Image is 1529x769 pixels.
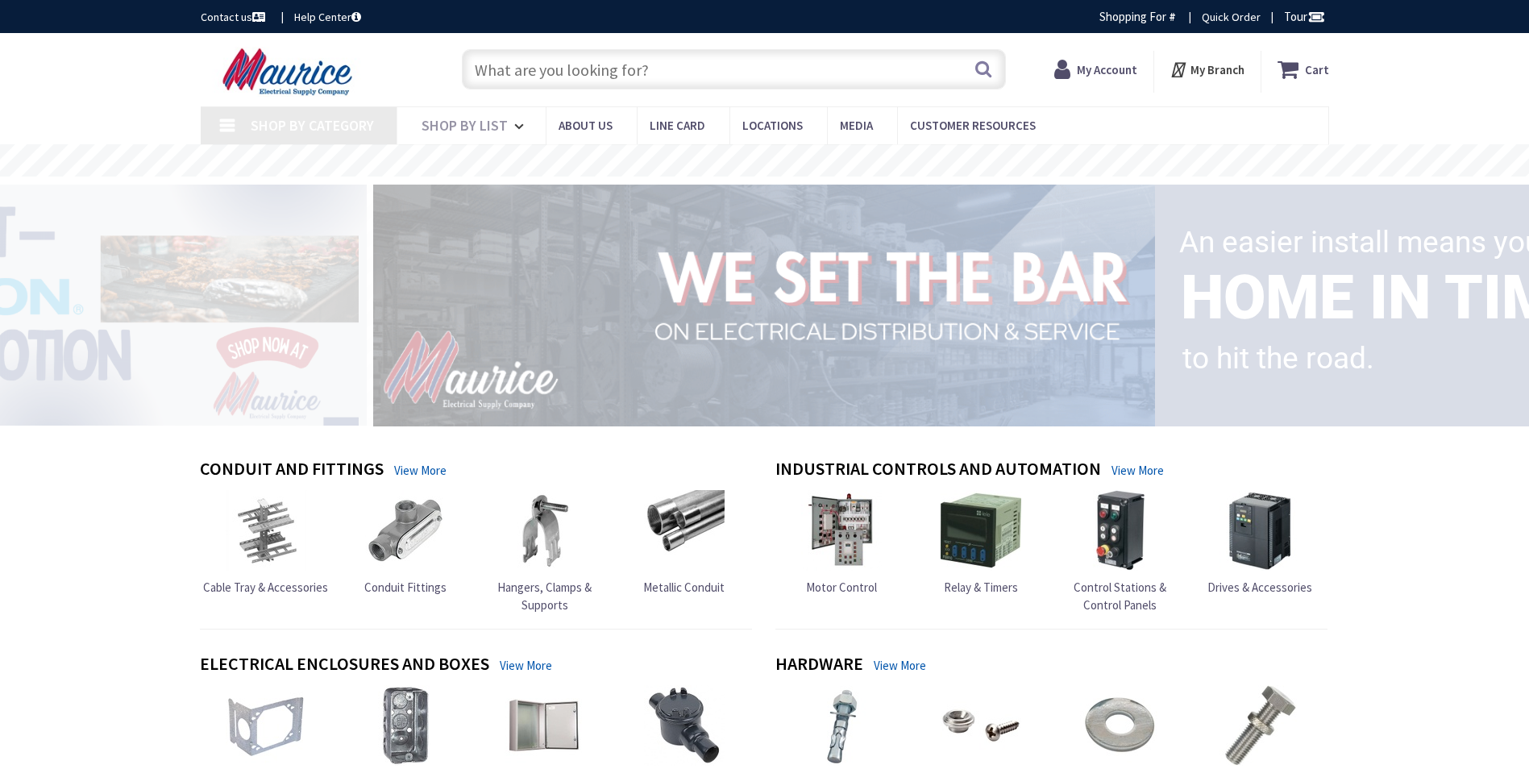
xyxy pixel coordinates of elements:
a: Contact us [201,9,268,25]
a: Drives & Accessories Drives & Accessories [1207,490,1312,596]
span: Customer Resources [910,118,1036,133]
span: Cable Tray & Accessories [203,580,328,595]
a: View More [1111,462,1164,479]
span: Media [840,118,873,133]
h4: Hardware [775,654,863,677]
img: Anchors [801,685,882,766]
span: Locations [742,118,803,133]
span: Tour [1284,9,1325,24]
a: Help Center [294,9,361,25]
a: Metallic Conduit Metallic Conduit [643,490,725,596]
img: Conduit Fittings [365,490,446,571]
a: View More [394,462,447,479]
a: View More [874,657,926,674]
span: Shopping For [1099,9,1166,24]
span: Drives & Accessories [1207,580,1312,595]
img: Explosion-Proof Boxes & Accessories [644,685,725,766]
img: Drives & Accessories [1219,490,1300,571]
a: Cable Tray & Accessories Cable Tray & Accessories [203,490,328,596]
img: Cable Tray & Accessories [226,490,306,571]
span: Shop By List [422,116,508,135]
img: 1_1.png [354,180,1161,430]
input: What are you looking for? [462,49,1006,89]
strong: # [1169,9,1176,24]
a: Conduit Fittings Conduit Fittings [364,490,447,596]
img: Motor Control [801,490,882,571]
img: Screws & Bolts [1219,685,1300,766]
span: Conduit Fittings [364,580,447,595]
span: Line Card [650,118,705,133]
h4: Conduit and Fittings [200,459,384,482]
span: Metallic Conduit [643,580,725,595]
strong: My Account [1077,62,1137,77]
span: Motor Control [806,580,877,595]
img: Box Hardware & Accessories [226,685,306,766]
rs-layer: to hit the road. [1182,330,1374,387]
img: Enclosures & Cabinets [505,685,585,766]
span: Relay & Timers [944,580,1018,595]
img: Metallic Conduit [644,490,725,571]
img: Device Boxes [365,685,446,766]
a: Motor Control Motor Control [801,490,882,596]
strong: My Branch [1190,62,1244,77]
img: Nuts & Washer [1080,685,1161,766]
a: Quick Order [1202,9,1261,25]
h4: Electrical Enclosures and Boxes [200,654,489,677]
img: Maurice Electrical Supply Company [201,47,379,97]
div: My Branch [1170,55,1244,84]
span: Hangers, Clamps & Supports [497,580,592,612]
a: Relay & Timers Relay & Timers [941,490,1021,596]
span: Shop By Category [251,116,374,135]
a: Cart [1278,55,1329,84]
a: Control Stations & Control Panels Control Stations & Control Panels [1054,490,1186,613]
strong: Cart [1305,55,1329,84]
img: Control Stations & Control Panels [1080,490,1161,571]
a: View More [500,657,552,674]
img: Relay & Timers [941,490,1021,571]
a: My Account [1054,55,1137,84]
span: Control Stations & Control Panels [1074,580,1166,612]
a: Hangers, Clamps & Supports Hangers, Clamps & Supports [479,490,611,613]
span: About us [559,118,613,133]
h4: Industrial Controls and Automation [775,459,1101,482]
img: Hangers, Clamps & Supports [505,490,585,571]
rs-layer: Free Same Day Pickup at 15 Locations [618,152,913,170]
img: Miscellaneous Fastener [941,685,1021,766]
